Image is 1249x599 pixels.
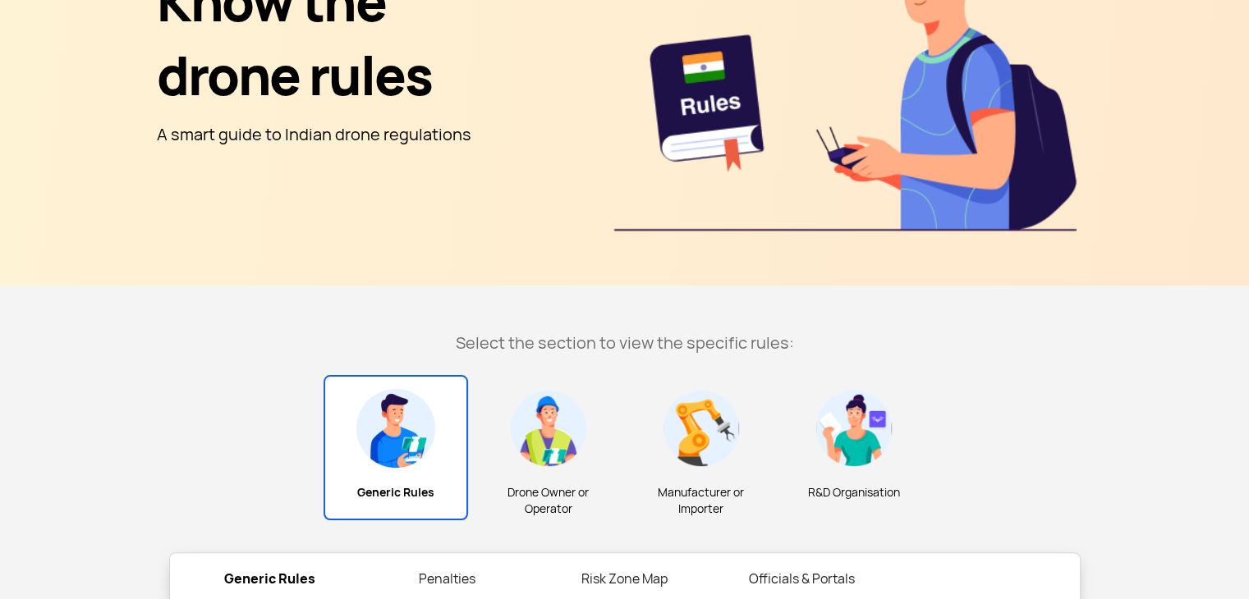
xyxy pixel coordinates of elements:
p: A smart guide to Indian drone regulations [157,121,471,148]
img: Generic Rules [356,389,435,468]
span: Manufacturer or Importer [635,484,768,517]
img: R&D Organisation [815,389,893,468]
span: Generic Rules [331,484,461,501]
img: Manufacturer or Importer [662,389,741,468]
span: Drone Owner or Operator [482,484,615,517]
span: R&D Organisation [788,484,921,501]
img: Drone Owner or <br/> Operator [509,389,588,468]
